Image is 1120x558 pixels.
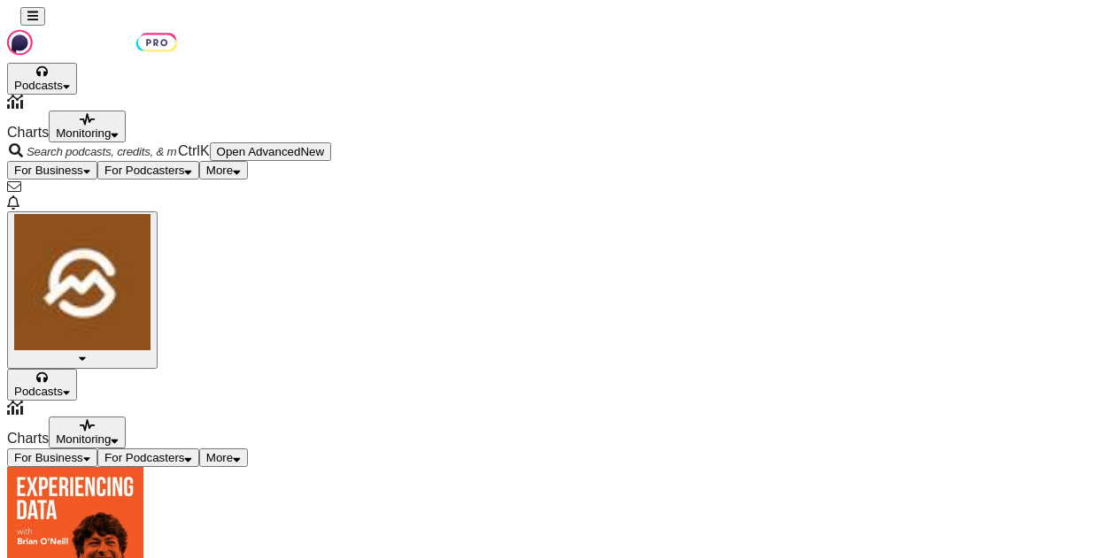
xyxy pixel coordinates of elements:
[7,448,97,467] button: open menu
[199,161,248,180] button: open menu
[7,63,77,95] button: open menu
[49,111,126,142] button: open menu
[14,164,83,177] span: For Business
[7,142,1113,161] div: Search podcasts, credits, & more...
[7,401,1113,446] a: Charts
[210,142,332,161] button: Open AdvancedNew
[178,143,210,158] span: Ctrl K
[300,145,324,158] span: New
[217,145,301,158] span: Open Advanced
[7,369,77,401] button: open menu
[7,26,177,59] img: Podchaser - Follow, Share and Rate Podcasts
[199,448,248,467] button: open menu
[97,448,199,467] button: open menu
[49,417,126,448] button: open menu
[7,125,49,140] span: Charts
[14,79,63,92] span: Podcasts
[7,161,97,180] button: open menu
[104,164,184,177] span: For Podcasters
[14,214,151,350] img: User Profile
[14,451,83,464] span: For Business
[7,431,49,446] span: Charts
[206,164,233,177] span: More
[25,144,178,159] input: Search podcasts, credits, & more...
[56,126,111,140] span: Monitoring
[7,195,19,210] a: Show notifications dropdown
[7,47,177,62] a: Podchaser - Follow, Share and Rate Podcasts
[7,180,21,195] a: Show notifications dropdown
[14,214,151,353] span: Logged in as hey85204
[97,161,199,180] button: open menu
[104,451,184,464] span: For Podcasters
[206,451,233,464] span: More
[14,385,63,398] span: Podcasts
[56,432,111,446] span: Monitoring
[7,211,158,369] button: Show profile menu
[7,95,1113,140] a: Charts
